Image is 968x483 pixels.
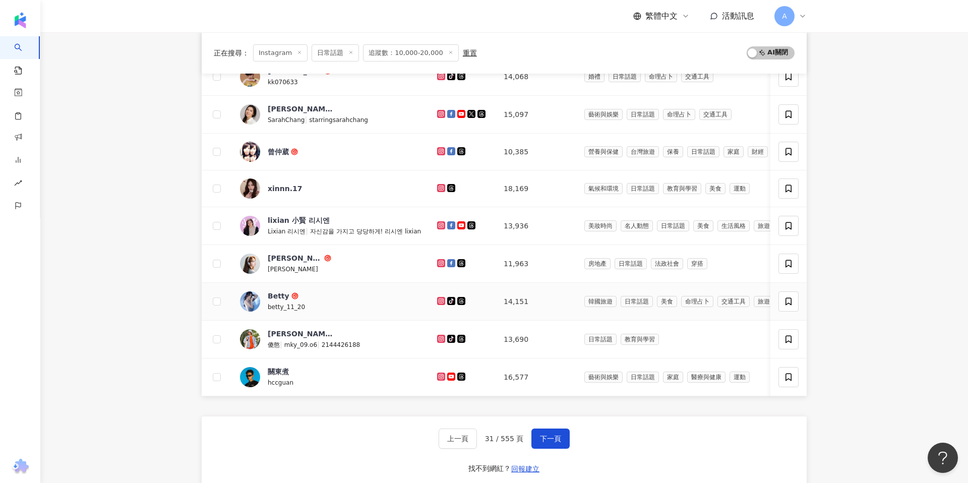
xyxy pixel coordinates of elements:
[663,183,701,194] span: 教育與學習
[240,66,421,87] a: KOL Avatar[PERSON_NAME]kk070633
[268,329,333,339] div: [PERSON_NAME]
[681,296,713,307] span: 命理占卜
[463,49,477,57] div: 重置
[240,215,421,236] a: KOL Avatarlixian 小賢 리시엔Lixian 리시엔|자신감을 가지고 당당하게! 리시엔 lixian
[268,116,305,124] span: SarahChang
[268,291,289,301] div: Betty
[240,104,260,125] img: KOL Avatar
[651,258,683,269] span: 法政社會
[584,109,623,120] span: 藝術與娛樂
[782,11,787,22] span: A
[717,220,750,231] span: 生活風格
[627,146,659,157] span: 台灣旅遊
[754,220,774,231] span: 旅遊
[722,11,754,21] span: 活動訊息
[496,245,576,283] td: 11,963
[253,44,308,62] span: Instagram
[717,296,750,307] span: 交通工具
[687,372,725,383] span: 醫療與健康
[496,207,576,245] td: 13,936
[705,183,725,194] span: 美食
[621,220,653,231] span: 名人動態
[306,227,310,235] span: |
[584,258,611,269] span: 房地產
[240,67,260,87] img: KOL Avatar
[312,44,359,62] span: 日常話題
[214,49,249,57] span: 正在搜尋 ：
[240,142,260,162] img: KOL Avatar
[240,367,421,388] a: KOL Avatar關東煮hccguan
[584,296,617,307] span: 韓國旅遊
[268,79,298,86] span: kk070633
[663,372,683,383] span: 家庭
[240,254,260,274] img: KOL Avatar
[468,464,511,474] div: 找不到網紅？
[584,372,623,383] span: 藝術與娛樂
[240,291,260,312] img: KOL Avatar
[584,334,617,345] span: 日常話題
[723,146,744,157] span: 家庭
[280,340,284,348] span: |
[615,258,647,269] span: 日常話題
[663,109,695,120] span: 命理占卜
[496,134,576,170] td: 10,385
[609,71,641,82] span: 日常話題
[268,104,333,114] div: [PERSON_NAME]
[447,435,468,443] span: 上一頁
[627,109,659,120] span: 日常話題
[754,296,774,307] span: 旅遊
[687,258,707,269] span: 穿搭
[657,296,677,307] span: 美食
[268,304,305,311] span: betty_11_20
[496,96,576,134] td: 15,097
[305,115,309,124] span: |
[439,429,477,449] button: 上一頁
[240,178,421,199] a: KOL Avatarxinnn.17
[627,183,659,194] span: 日常話題
[730,372,750,383] span: 運動
[310,228,421,235] span: 자신감을 가지고 당당하게! 리시엔 lixian
[268,253,322,263] div: [PERSON_NAME]
[268,341,280,348] span: 傻憨
[240,142,421,162] a: KOL Avatar曾仲葳
[699,109,732,120] span: 交通工具
[540,435,561,443] span: 下一頁
[627,372,659,383] span: 日常話題
[496,321,576,358] td: 13,690
[681,71,713,82] span: 交通工具
[584,220,617,231] span: 美妝時尚
[584,183,623,194] span: 氣候和環境
[693,220,713,231] span: 美食
[663,146,683,157] span: 保養
[284,341,317,348] span: mky_09.o6
[240,291,421,312] a: KOL AvatarBettybetty_11_20
[511,461,540,477] button: 回報建立
[928,443,958,473] iframe: Help Scout Beacon - Open
[657,220,689,231] span: 日常話題
[240,329,260,349] img: KOL Avatar
[645,11,678,22] span: 繁體中文
[268,266,318,273] span: [PERSON_NAME]
[531,429,570,449] button: 下一頁
[363,44,459,62] span: 追蹤數：10,000-20,000
[730,183,750,194] span: 運動
[268,367,289,377] div: 關東煮
[621,334,659,345] span: 教育與學習
[322,341,360,348] span: 2144426188
[240,178,260,199] img: KOL Avatar
[240,329,421,350] a: KOL Avatar[PERSON_NAME]傻憨|mky_09.o6|2144426188
[11,459,30,475] img: chrome extension
[268,147,289,157] div: 曾仲葳
[511,465,539,473] span: 回報建立
[240,253,421,274] a: KOL Avatar[PERSON_NAME][PERSON_NAME]
[268,379,293,386] span: hccguan
[14,36,34,76] a: search
[309,116,368,124] span: starringsarahchang
[240,367,260,387] img: KOL Avatar
[317,340,322,348] span: |
[748,146,768,157] span: 財經
[485,435,524,443] span: 31 / 555 頁
[496,358,576,396] td: 16,577
[496,170,576,207] td: 18,169
[268,228,306,235] span: Lixian 리시엔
